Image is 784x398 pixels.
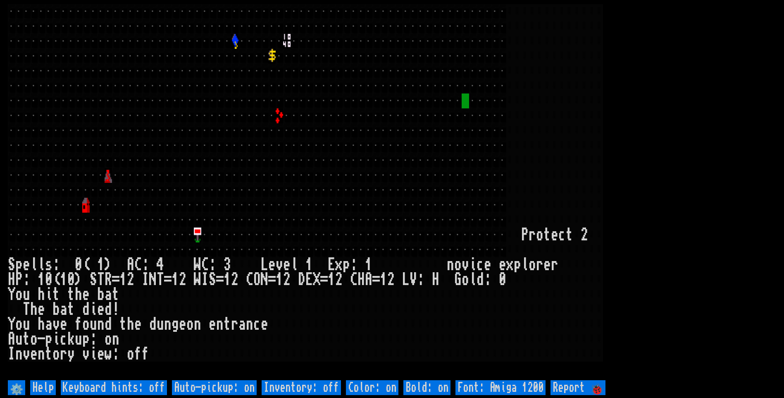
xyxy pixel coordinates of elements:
[38,287,45,302] div: h
[45,257,52,272] div: s
[253,272,261,287] div: O
[514,257,521,272] div: p
[38,347,45,362] div: n
[410,272,417,287] div: V
[164,317,172,332] div: n
[52,332,60,347] div: i
[142,347,149,362] div: f
[67,287,75,302] div: t
[97,272,105,287] div: T
[262,380,341,395] input: Inventory: off
[365,257,372,272] div: 1
[97,317,105,332] div: n
[15,272,23,287] div: P
[82,287,90,302] div: e
[8,332,15,347] div: A
[142,257,149,272] div: :
[357,272,365,287] div: H
[298,272,305,287] div: D
[52,287,60,302] div: t
[112,272,119,287] div: =
[23,287,30,302] div: u
[97,302,105,317] div: e
[112,287,119,302] div: t
[75,317,82,332] div: f
[238,317,246,332] div: a
[172,272,179,287] div: 1
[216,317,224,332] div: n
[45,317,52,332] div: a
[105,347,112,362] div: w
[105,287,112,302] div: a
[105,317,112,332] div: d
[328,272,335,287] div: 1
[224,257,231,272] div: 3
[276,272,283,287] div: 1
[346,380,398,395] input: Color: on
[305,272,313,287] div: E
[529,257,536,272] div: o
[45,332,52,347] div: p
[97,257,105,272] div: 1
[343,257,350,272] div: p
[403,380,450,395] input: Bold: on
[469,272,477,287] div: l
[157,317,164,332] div: u
[97,347,105,362] div: e
[283,257,291,272] div: e
[8,317,15,332] div: Y
[186,317,194,332] div: o
[45,347,52,362] div: t
[142,272,149,287] div: I
[23,257,30,272] div: e
[551,228,558,242] div: e
[60,317,67,332] div: e
[112,302,119,317] div: !
[82,332,90,347] div: p
[432,272,439,287] div: H
[253,317,261,332] div: c
[536,257,543,272] div: r
[246,272,253,287] div: C
[172,380,257,395] input: Auto-pickup: on
[38,272,45,287] div: 1
[224,272,231,287] div: 1
[82,347,90,362] div: v
[194,272,201,287] div: W
[45,272,52,287] div: 0
[380,272,387,287] div: 1
[477,272,484,287] div: d
[455,380,546,395] input: Font: Amiga 1200
[477,257,484,272] div: c
[149,317,157,332] div: d
[134,257,142,272] div: C
[23,347,30,362] div: v
[499,272,506,287] div: 0
[60,332,67,347] div: c
[268,257,276,272] div: e
[224,317,231,332] div: t
[75,257,82,272] div: 0
[372,272,380,287] div: =
[484,272,491,287] div: :
[566,228,573,242] div: t
[194,257,201,272] div: W
[209,272,216,287] div: S
[15,287,23,302] div: o
[335,272,343,287] div: 2
[127,347,134,362] div: o
[8,287,15,302] div: Y
[60,302,67,317] div: a
[90,317,97,332] div: u
[499,257,506,272] div: e
[67,347,75,362] div: y
[320,272,328,287] div: =
[60,272,67,287] div: 1
[179,272,186,287] div: 2
[8,257,15,272] div: S
[447,257,454,272] div: n
[105,272,112,287] div: R
[119,317,127,332] div: t
[209,317,216,332] div: e
[402,272,410,287] div: L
